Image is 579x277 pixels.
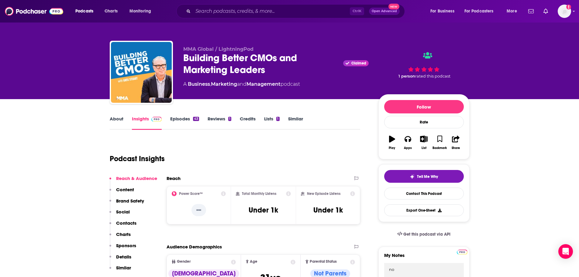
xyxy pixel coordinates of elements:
div: A podcast [183,81,300,88]
span: , [210,81,211,87]
p: Social [116,209,130,215]
span: Get this podcast via API [403,232,450,237]
button: Details [109,254,131,265]
a: Show notifications dropdown [526,6,536,16]
img: Building Better CMOs and Marketing Leaders [111,42,172,103]
div: List [422,146,426,150]
span: 1 person [398,74,415,78]
a: Reviews1 [208,116,231,130]
a: Show notifications dropdown [541,6,550,16]
button: Sponsors [109,243,136,254]
button: Reach & Audience [109,175,157,187]
button: Export One-Sheet [384,204,464,216]
span: rated this podcast [415,74,450,78]
h2: Audience Demographics [167,244,222,250]
p: Brand Safety [116,198,144,204]
a: Episodes43 [170,116,199,130]
span: For Business [430,7,454,16]
div: Bookmark [433,146,447,150]
p: -- [191,204,206,216]
a: About [110,116,123,130]
img: tell me why sparkle [410,174,415,179]
input: Search podcasts, credits, & more... [193,6,350,16]
a: Charts [101,6,121,16]
h3: Under 1k [249,206,278,215]
h3: Under 1k [313,206,343,215]
span: Podcasts [75,7,93,16]
a: Business [188,81,210,87]
button: Play [384,132,400,154]
div: 1 personrated this podcast [378,46,470,84]
a: Get this podcast via API [392,227,456,242]
h1: Podcast Insights [110,154,165,163]
img: User Profile [558,5,571,18]
span: Parental Status [310,260,337,264]
span: Age [250,260,257,264]
h2: Reach [167,175,181,181]
span: Tell Me Why [417,174,438,179]
a: Podchaser - Follow, Share and Rate Podcasts [5,5,63,17]
svg: Add a profile image [566,5,571,9]
span: New [388,4,399,9]
a: Similar [288,116,303,130]
div: Play [389,146,395,150]
a: Contact This Podcast [384,188,464,199]
span: Gender [177,260,191,264]
button: Share [448,132,464,154]
p: Details [116,254,131,260]
button: Open AdvancedNew [369,8,400,15]
span: Open Advanced [372,10,397,13]
button: Social [109,209,130,220]
button: Contacts [109,220,136,231]
p: Contacts [116,220,136,226]
span: Claimed [351,62,366,65]
a: InsightsPodchaser Pro [132,116,162,130]
p: Similar [116,265,131,271]
p: Content [116,187,134,192]
span: and [237,81,246,87]
a: Management [246,81,281,87]
label: My Notes [384,252,464,263]
div: 1 [228,117,231,121]
button: Bookmark [432,132,448,154]
a: Marketing [211,81,237,87]
div: Search podcasts, credits, & more... [182,4,411,18]
h2: Total Monthly Listens [242,192,276,196]
h2: New Episode Listens [307,192,340,196]
button: Charts [109,231,131,243]
span: MMA Global / LightningPod [183,46,253,52]
a: Credits [240,116,256,130]
button: open menu [426,6,462,16]
button: List [416,132,432,154]
span: Logged in as jgraybeal [558,5,571,18]
span: Monitoring [129,7,151,16]
span: Ctrl K [350,7,364,15]
a: Pro website [457,249,467,254]
button: open menu [460,6,502,16]
div: Share [452,146,460,150]
span: More [507,7,517,16]
div: Rate [384,116,464,128]
img: Podchaser Pro [457,250,467,254]
span: For Podcasters [464,7,494,16]
div: 1 [276,117,279,121]
p: Reach & Audience [116,175,157,181]
div: Open Intercom Messenger [558,244,573,259]
h2: Power Score™ [179,192,203,196]
span: Charts [105,7,118,16]
a: Lists1 [264,116,279,130]
div: 43 [193,117,199,121]
p: Sponsors [116,243,136,248]
img: Podchaser Pro [151,117,162,122]
button: Similar [109,265,131,276]
button: Content [109,187,134,198]
div: Apps [404,146,412,150]
button: open menu [502,6,525,16]
button: open menu [71,6,101,16]
button: Show profile menu [558,5,571,18]
button: Brand Safety [109,198,144,209]
button: Apps [400,132,416,154]
button: tell me why sparkleTell Me Why [384,170,464,183]
p: Charts [116,231,131,237]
